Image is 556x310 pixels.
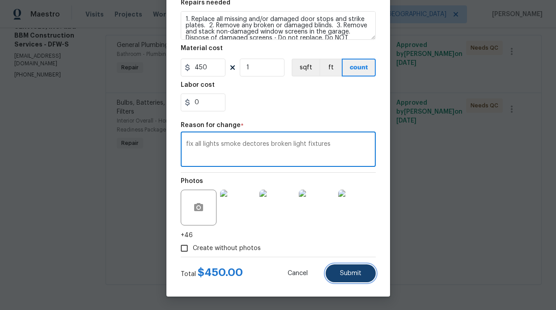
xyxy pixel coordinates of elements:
[181,122,241,128] h5: Reason for change
[198,267,243,278] span: $ 450.00
[181,45,223,51] h5: Material cost
[340,270,361,277] span: Submit
[181,268,243,279] div: Total
[273,264,322,282] button: Cancel
[181,178,203,184] h5: Photos
[292,59,319,76] button: sqft
[193,244,261,253] span: Create without photos
[342,59,376,76] button: count
[288,270,308,277] span: Cancel
[319,59,342,76] button: ft
[186,141,370,160] textarea: fix all lights smoke dectores broken light fixtures
[326,264,376,282] button: Submit
[181,82,215,88] h5: Labor cost
[181,11,376,40] textarea: 1. Replace all missing and/or damaged door stops and strike plates. 2. Remove any broken or damag...
[181,231,193,240] span: +46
